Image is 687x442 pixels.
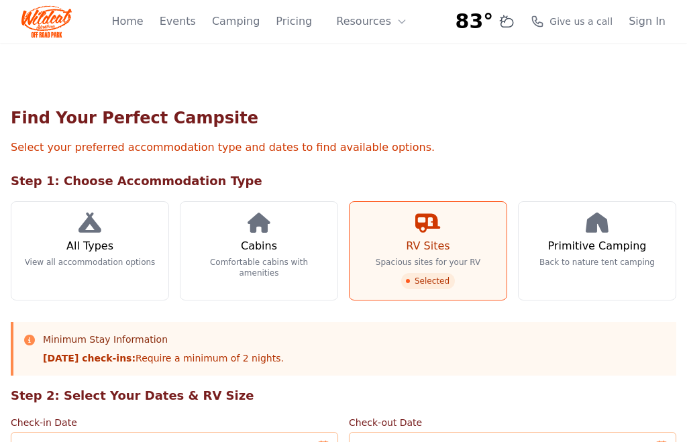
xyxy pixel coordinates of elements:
[11,140,676,156] p: Select your preferred accommodation type and dates to find available options.
[241,238,277,254] h3: Cabins
[25,257,156,268] p: View all accommodation options
[549,15,613,28] span: Give us a call
[349,201,507,300] a: RV Sites Spacious sites for your RV Selected
[191,257,327,278] p: Comfortable cabins with amenities
[212,13,260,30] a: Camping
[180,201,338,300] a: Cabins Comfortable cabins with amenities
[21,5,72,38] img: Wildcat Logo
[43,353,136,364] strong: [DATE] check-ins:
[11,107,676,129] h1: Find Your Perfect Campsite
[43,333,284,346] h3: Minimum Stay Information
[11,201,169,300] a: All Types View all accommodation options
[456,9,494,34] span: 83°
[66,238,113,254] h3: All Types
[11,172,676,190] h2: Step 1: Choose Accommodation Type
[629,13,666,30] a: Sign In
[328,8,415,35] button: Resources
[11,416,338,429] label: Check-in Date
[111,13,143,30] a: Home
[276,13,312,30] a: Pricing
[43,351,284,365] p: Require a minimum of 2 nights.
[349,416,676,429] label: Check-out Date
[160,13,196,30] a: Events
[539,257,655,268] p: Back to nature tent camping
[401,273,455,289] span: Selected
[531,15,613,28] a: Give us a call
[518,201,676,300] a: Primitive Camping Back to nature tent camping
[11,386,676,405] h2: Step 2: Select Your Dates & RV Size
[548,238,647,254] h3: Primitive Camping
[376,257,480,268] p: Spacious sites for your RV
[406,238,450,254] h3: RV Sites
